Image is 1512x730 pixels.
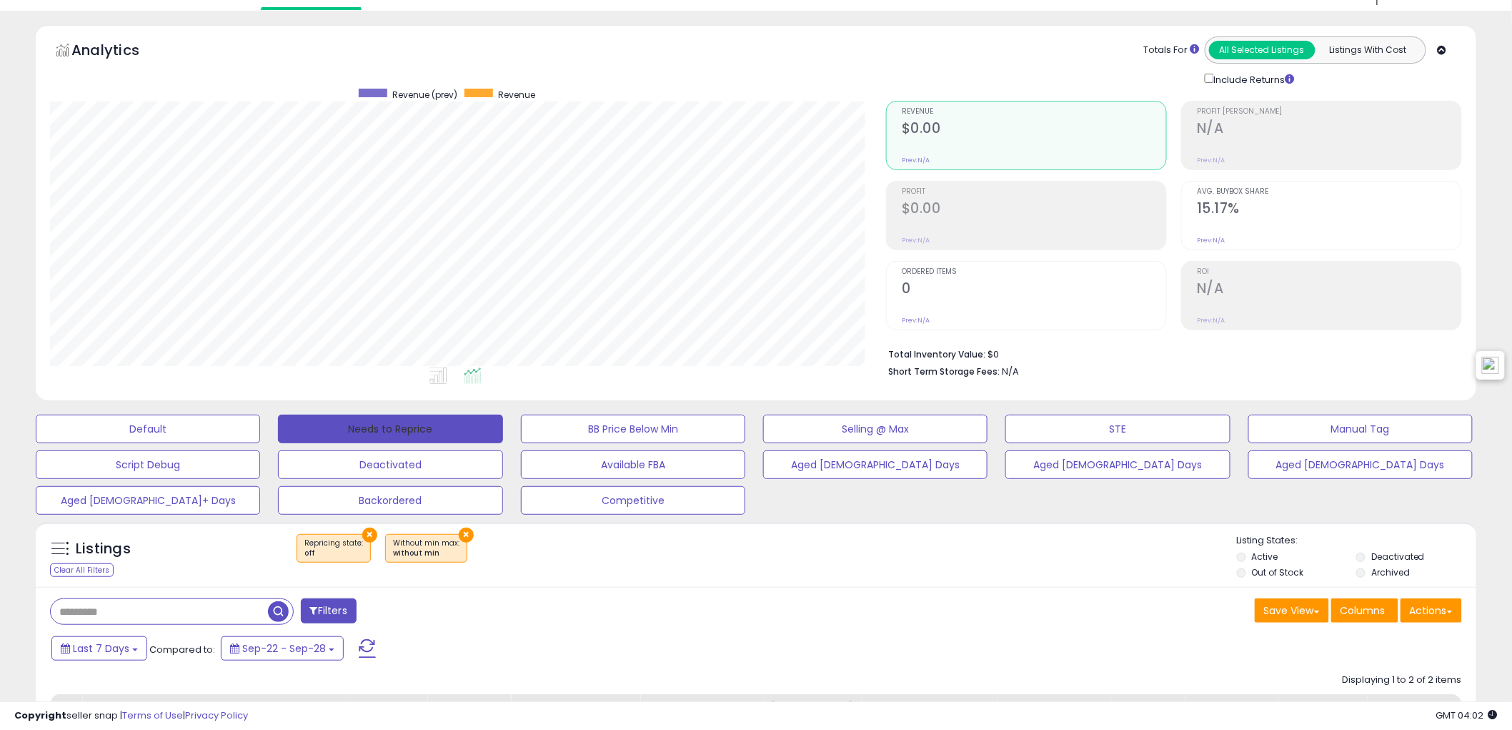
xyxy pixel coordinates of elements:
[76,539,131,559] h5: Listings
[1209,41,1315,59] button: All Selected Listings
[51,636,147,661] button: Last 7 Days
[521,415,745,443] button: BB Price Below Min
[278,486,502,515] button: Backordered
[36,450,260,479] button: Script Debug
[392,89,457,101] span: Revenue (prev)
[301,598,357,623] button: Filters
[1005,450,1230,479] button: Aged [DEMOGRAPHIC_DATA] Days
[1004,700,1106,730] div: Current Buybox Price
[278,450,502,479] button: Deactivated
[1401,598,1462,623] button: Actions
[646,700,759,715] div: Min Price
[1197,280,1461,300] h2: N/A
[1197,236,1225,245] small: Prev: N/A
[902,280,1166,300] h2: 0
[771,700,856,715] div: [PERSON_NAME]
[1118,700,1180,730] div: FBA Total Qty
[1197,188,1461,196] span: Avg. Buybox Share
[559,700,634,730] div: Additional Cost
[1197,156,1225,164] small: Prev: N/A
[393,548,459,558] div: without min
[1002,365,1019,378] span: N/A
[888,345,1451,362] li: $0
[1371,566,1410,578] label: Archived
[1197,200,1461,220] h2: 15.17%
[1436,709,1498,722] span: 2025-10-6 04:02 GMT
[521,486,745,515] button: Competitive
[902,236,930,245] small: Prev: N/A
[1197,268,1461,276] span: ROI
[1144,44,1200,57] div: Totals For
[393,538,459,559] span: Without min max :
[122,709,183,722] a: Terms of Use
[71,40,167,64] h5: Analytics
[149,643,215,656] span: Compared to:
[242,641,326,656] span: Sep-22 - Sep-28
[1192,700,1273,730] div: FBA Available Qty
[14,709,248,723] div: seller snap | |
[36,486,260,515] button: Aged [DEMOGRAPHIC_DATA]+ Days
[1197,120,1461,139] h2: N/A
[362,528,377,543] button: ×
[36,415,260,443] button: Default
[1005,415,1230,443] button: STE
[498,89,535,101] span: Revenue
[888,365,1000,378] b: Short Term Storage Fees:
[1331,598,1398,623] button: Columns
[1315,41,1421,59] button: Listings With Cost
[902,156,930,164] small: Prev: N/A
[902,120,1166,139] h2: $0.00
[868,700,992,715] div: Listed Price
[1341,603,1386,618] span: Columns
[304,548,363,558] div: off
[1194,71,1312,87] div: Include Returns
[521,450,745,479] button: Available FBA
[902,188,1166,196] span: Profit
[902,268,1166,276] span: Ordered Items
[88,700,342,715] div: Title
[1371,551,1425,563] label: Deactivated
[517,700,547,715] div: Cost
[354,700,421,715] div: Repricing
[278,415,502,443] button: Needs to Reprice
[888,348,985,360] b: Total Inventory Value:
[1482,357,1499,374] img: icon48.png
[763,450,988,479] button: Aged [DEMOGRAPHIC_DATA] Days
[1373,700,1456,730] div: FBA Reserved Qty
[763,415,988,443] button: Selling @ Max
[221,636,344,661] button: Sep-22 - Sep-28
[1248,415,1473,443] button: Manual Tag
[1343,674,1462,687] div: Displaying 1 to 2 of 2 items
[1255,598,1329,623] button: Save View
[1197,316,1225,325] small: Prev: N/A
[1197,108,1461,116] span: Profit [PERSON_NAME]
[185,709,248,722] a: Privacy Policy
[433,700,504,730] div: Date Created
[73,641,129,656] span: Last 7 Days
[1237,534,1476,548] p: Listing States:
[902,200,1166,220] h2: $0.00
[14,709,66,722] strong: Copyright
[902,108,1166,116] span: Revenue
[902,316,930,325] small: Prev: N/A
[1285,700,1361,730] div: FBA inbound Qty
[459,528,474,543] button: ×
[1248,450,1473,479] button: Aged [DEMOGRAPHIC_DATA] Days
[1252,566,1304,578] label: Out of Stock
[50,563,114,577] div: Clear All Filters
[1252,551,1278,563] label: Active
[304,538,363,559] span: Repricing state :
